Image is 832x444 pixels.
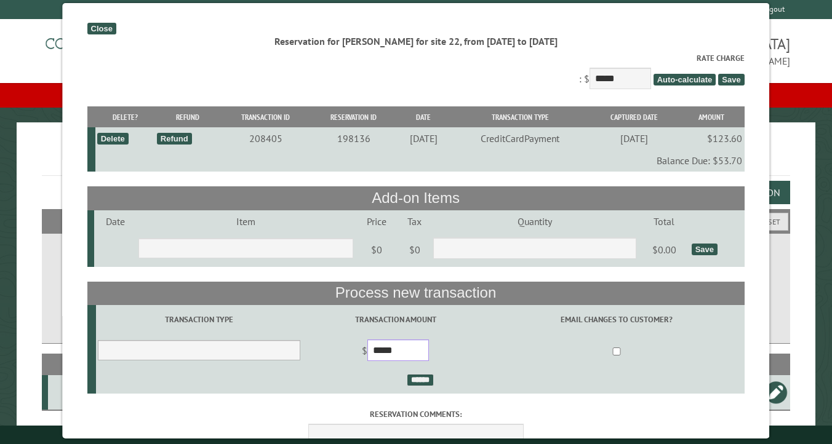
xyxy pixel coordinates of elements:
[639,232,690,267] td: $0.00
[752,213,788,231] button: Reset
[492,314,743,325] label: Email changes to customer?
[87,34,745,48] div: Reservation for [PERSON_NAME] for site 22, from [DATE] to [DATE]
[155,106,221,128] th: Refund
[679,127,745,149] td: $123.60
[591,127,679,149] td: [DATE]
[302,335,489,369] td: $
[53,386,91,398] div: 22
[719,74,745,85] span: Save
[397,127,450,149] td: [DATE]
[304,314,487,325] label: Transaction Amount
[42,24,196,72] img: Campground Commander
[42,209,791,232] h2: Filters
[95,210,137,232] td: Date
[157,133,192,145] div: Refund
[639,210,690,232] td: Total
[137,210,355,232] td: Item
[87,282,745,305] th: Process new transaction
[98,314,300,325] label: Transaction Type
[450,127,590,149] td: CreditCardPayment
[97,133,129,145] div: Delete
[431,210,639,232] td: Quantity
[398,232,431,267] td: $0
[87,52,745,64] label: Rate Charge
[311,127,397,149] td: 198136
[450,106,590,128] th: Transaction Type
[346,430,486,438] small: © Campground Commander LLC. All rights reserved.
[397,106,450,128] th: Date
[48,354,93,375] th: Site
[87,23,116,34] div: Close
[654,74,716,85] span: Auto-calculate
[679,106,745,128] th: Amount
[311,106,397,128] th: Reservation ID
[87,408,745,420] label: Reservation comments:
[692,244,718,255] div: Save
[221,106,311,128] th: Transaction ID
[87,186,745,210] th: Add-on Items
[591,106,679,128] th: Captured Date
[355,210,398,232] td: Price
[398,210,431,232] td: Tax
[95,149,745,172] td: Balance Due: $53.70
[95,106,155,128] th: Delete?
[87,52,745,92] div: : $
[355,232,398,267] td: $0
[42,142,791,176] h1: Reservations
[221,127,311,149] td: 208405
